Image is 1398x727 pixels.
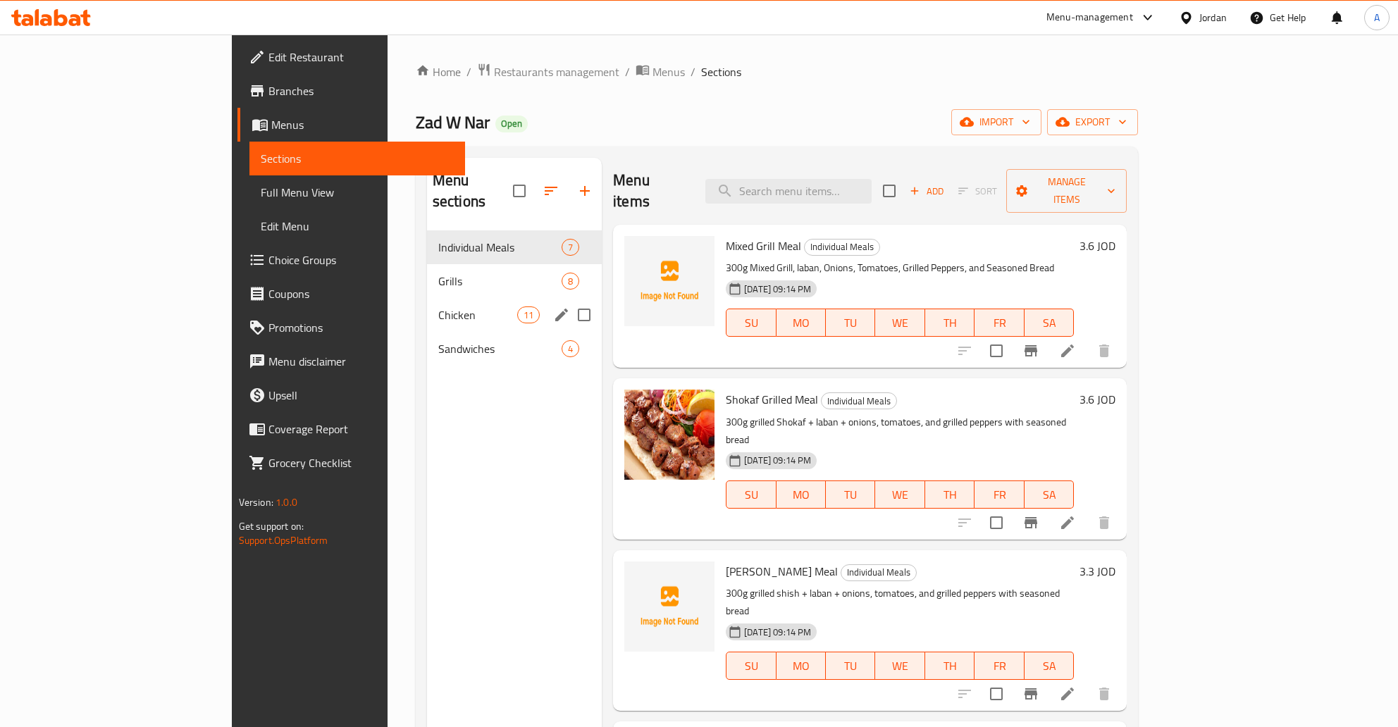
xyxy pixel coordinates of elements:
[726,309,776,337] button: SU
[738,626,817,639] span: [DATE] 09:14 PM
[1030,313,1068,333] span: SA
[495,118,528,130] span: Open
[982,336,1011,366] span: Select to update
[495,116,528,132] div: Open
[261,150,454,167] span: Sections
[625,63,630,80] li: /
[1017,173,1115,209] span: Manage items
[875,309,924,337] button: WE
[1087,506,1121,540] button: delete
[782,313,820,333] span: MO
[438,273,562,290] div: Grills
[271,116,454,133] span: Menus
[562,340,579,357] div: items
[505,176,534,206] span: Select all sections
[237,40,465,74] a: Edit Restaurant
[1059,342,1076,359] a: Edit menu item
[777,652,826,680] button: MO
[874,176,904,206] span: Select section
[568,174,602,208] button: Add section
[826,480,875,509] button: TU
[1059,685,1076,702] a: Edit menu item
[261,184,454,201] span: Full Menu View
[726,480,776,509] button: SU
[562,273,579,290] div: items
[268,82,454,99] span: Branches
[904,180,949,202] span: Add item
[691,63,695,80] li: /
[416,106,490,138] span: Zad W Nar
[726,414,1074,449] p: 300g grilled Shokaf + laban + onions, tomatoes, and grilled peppers with seasoned bread
[925,480,975,509] button: TH
[1374,10,1380,25] span: A
[1030,485,1068,505] span: SA
[624,561,715,652] img: Shish Tawouk Meal
[562,342,579,356] span: 4
[726,561,838,582] span: [PERSON_NAME] Meal
[875,480,924,509] button: WE
[494,63,619,80] span: Restaurants management
[726,235,801,256] span: Mixed Grill Meal
[416,63,1138,81] nav: breadcrumb
[980,656,1018,676] span: FR
[908,183,946,199] span: Add
[726,652,776,680] button: SU
[562,239,579,256] div: items
[701,63,741,80] span: Sections
[1080,236,1115,256] h6: 3.6 JOD
[427,230,602,264] div: Individual Meals7
[1014,677,1048,711] button: Branch-specific-item
[826,309,875,337] button: TU
[268,319,454,336] span: Promotions
[1014,506,1048,540] button: Branch-specific-item
[777,309,826,337] button: MO
[777,480,826,509] button: MO
[249,142,465,175] a: Sections
[831,313,870,333] span: TU
[427,225,602,371] nav: Menu sections
[1025,480,1074,509] button: SA
[782,485,820,505] span: MO
[881,485,919,505] span: WE
[249,175,465,209] a: Full Menu View
[1046,9,1133,26] div: Menu-management
[1047,109,1138,135] button: export
[1058,113,1127,131] span: export
[239,517,304,535] span: Get support on:
[705,179,872,204] input: search
[427,264,602,298] div: Grills8
[805,239,879,255] span: Individual Meals
[931,485,969,505] span: TH
[975,309,1024,337] button: FR
[1199,10,1227,25] div: Jordan
[826,652,875,680] button: TU
[562,241,579,254] span: 7
[239,493,273,511] span: Version:
[624,236,715,326] img: Mixed Grill Meal
[237,412,465,446] a: Coverage Report
[726,389,818,410] span: Shokaf Grilled Meal
[931,656,969,676] span: TH
[551,304,572,325] button: edit
[438,306,517,323] div: Chicken
[975,652,1024,680] button: FR
[438,239,562,256] span: Individual Meals
[237,74,465,108] a: Branches
[732,485,770,505] span: SU
[980,313,1018,333] span: FR
[738,282,817,296] span: [DATE] 09:14 PM
[925,652,975,680] button: TH
[732,313,770,333] span: SU
[237,277,465,311] a: Coupons
[949,180,1006,202] span: Select section first
[562,275,579,288] span: 8
[931,313,969,333] span: TH
[237,378,465,412] a: Upsell
[268,421,454,437] span: Coverage Report
[652,63,685,80] span: Menus
[963,113,1030,131] span: import
[534,174,568,208] span: Sort sections
[237,344,465,378] a: Menu disclaimer
[831,485,870,505] span: TU
[1025,309,1074,337] button: SA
